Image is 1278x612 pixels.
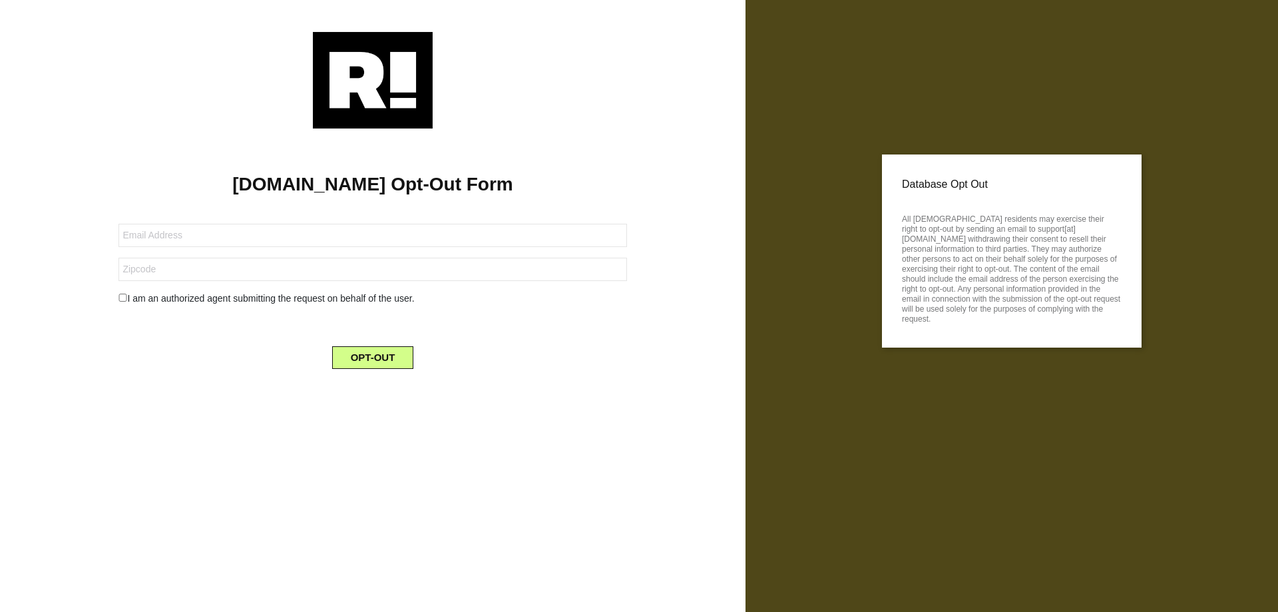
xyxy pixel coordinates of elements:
button: OPT-OUT [332,346,414,369]
input: Zipcode [118,258,626,281]
p: All [DEMOGRAPHIC_DATA] residents may exercise their right to opt-out by sending an email to suppo... [902,210,1122,324]
p: Database Opt Out [902,174,1122,194]
img: Retention.com [313,32,433,129]
div: I am an authorized agent submitting the request on behalf of the user. [108,292,636,306]
input: Email Address [118,224,626,247]
h1: [DOMAIN_NAME] Opt-Out Form [20,173,726,196]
